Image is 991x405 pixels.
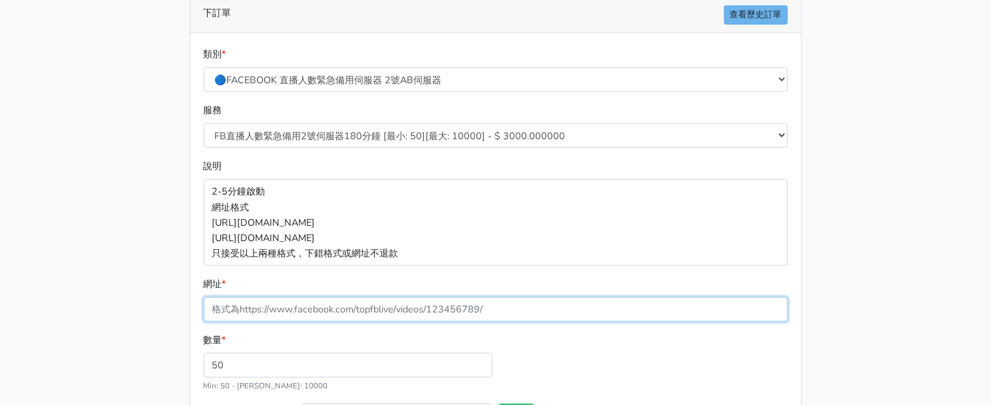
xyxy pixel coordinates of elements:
input: 格式為https://www.facebook.com/topfblive/videos/123456789/ [204,297,788,322]
label: 網址 [204,276,226,292]
a: 查看歷史訂單 [724,5,788,25]
p: 2-5分鐘啟動 網址格式 [URL][DOMAIN_NAME] [URL][DOMAIN_NAME] 只接受以上兩種格式，下錯格式或網址不退款 [204,179,788,265]
label: 服務 [204,103,222,118]
label: 說明 [204,159,222,174]
small: Min: 50 - [PERSON_NAME]: 10000 [204,380,328,391]
label: 數量 [204,332,226,348]
label: 類別 [204,47,226,62]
